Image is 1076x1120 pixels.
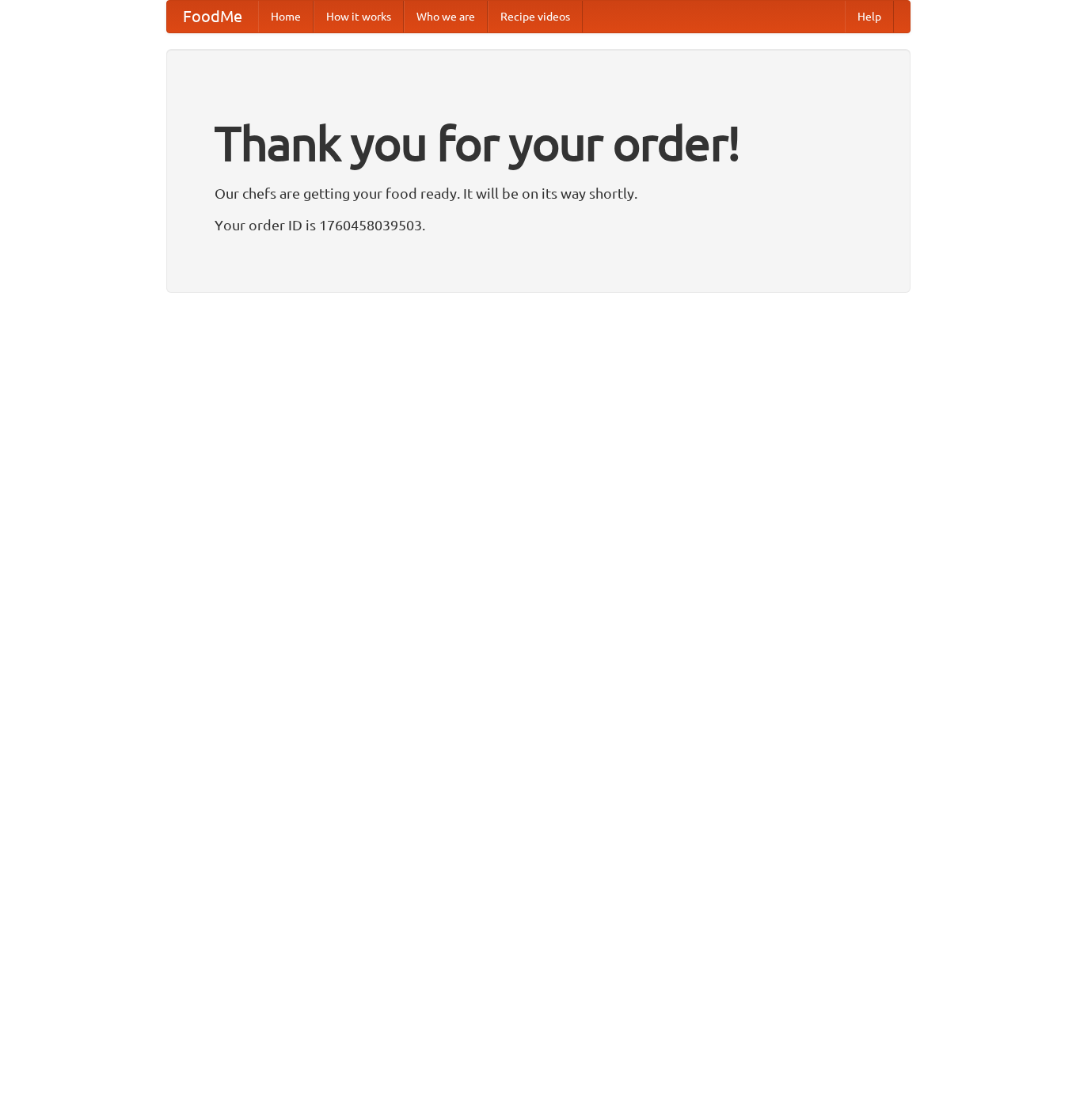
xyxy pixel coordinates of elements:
a: Who we are [404,1,488,32]
p: Your order ID is 1760458039503. [215,213,862,237]
a: How it works [314,1,404,32]
a: Recipe videos [488,1,583,32]
p: Our chefs are getting your food ready. It will be on its way shortly. [215,181,862,205]
a: FoodMe [167,1,258,32]
h1: Thank you for your order! [215,105,862,181]
a: Home [258,1,314,32]
a: Help [845,1,894,32]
